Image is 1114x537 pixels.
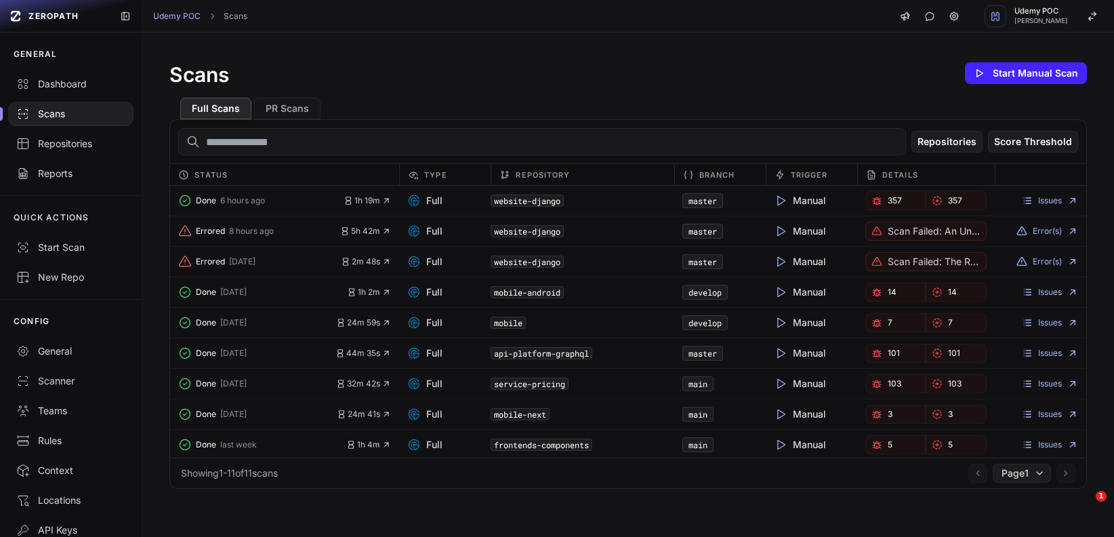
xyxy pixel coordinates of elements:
span: 357 [888,195,902,206]
span: Status [194,167,228,183]
span: Errored [196,226,225,237]
span: Full [407,377,442,391]
a: 101 [926,344,986,363]
code: website-django [491,195,564,207]
button: Full Scans [180,98,251,119]
button: 24m 59s [336,317,391,328]
div: Locations [16,494,125,507]
span: last week [220,439,257,450]
div: Rules [16,434,125,447]
div: New Repo [16,271,125,284]
a: Issues [1022,317,1078,328]
button: Done [DATE] [178,344,335,363]
span: [DATE] [220,317,247,328]
span: 101 [948,348,960,359]
a: 7 [926,313,986,332]
a: Issues [1022,378,1078,389]
button: 1h 19m [344,195,391,206]
span: Done [196,287,216,298]
a: 14 [926,283,986,302]
a: 5 [865,435,926,454]
span: 357 [948,195,962,206]
a: Udemy POC [153,11,201,22]
div: Teams [16,404,125,418]
span: Done [196,378,216,389]
span: 1h 2m [347,287,391,298]
span: [DATE] [220,348,247,359]
span: Manual [774,407,826,421]
a: Issues [1022,348,1078,359]
span: Page 1 [1002,466,1029,480]
span: 7 [888,317,892,328]
span: 6 hours ago [220,195,265,206]
span: ZEROPATH [28,11,79,22]
p: Scan failed: An unknown error occurred. We're investigating it. [888,224,981,238]
button: 32m 42s [336,378,391,389]
div: Showing 1 - 11 of 11 scans [181,466,278,480]
span: Full [407,255,442,268]
button: 5 [926,435,986,454]
a: main [688,378,707,389]
span: Manual [774,316,826,330]
span: 5 [948,439,953,450]
code: service-pricing [491,378,569,390]
a: Issues [1022,439,1078,450]
button: 1h 4m [346,439,391,450]
code: mobile-next [491,408,550,420]
a: master [688,195,717,206]
a: 14 [865,283,926,302]
span: Full [407,194,442,207]
span: Repository [516,167,570,183]
span: [DATE] [220,287,247,298]
span: 14 [888,287,896,298]
span: Full [407,346,442,360]
button: 5h 42m [340,226,391,237]
span: Type [424,167,447,183]
a: Issues [1022,195,1078,206]
a: Scans [224,11,247,22]
a: ZEROPATH [5,5,109,27]
button: Start Manual Scan [965,62,1087,84]
code: mobile [491,317,526,329]
span: 5 [888,439,892,450]
span: Done [196,409,216,420]
button: 24m 41s [337,409,391,420]
button: 103 [926,374,986,393]
button: Done 6 hours ago [178,191,344,210]
button: Repositories [911,131,983,153]
span: Full [407,285,442,299]
button: 103 [865,374,926,393]
span: [DATE] [229,256,255,267]
div: API Keys [16,523,125,537]
button: Done [DATE] [178,313,336,332]
button: Errored 8 hours ago [178,222,340,241]
button: 357 [926,191,986,210]
span: Manual [774,194,826,207]
button: 3 [865,405,926,424]
span: Manual [774,224,826,238]
a: 101 [865,344,926,363]
a: master [688,348,717,359]
button: Error(s) [1016,226,1078,237]
span: Details [882,167,918,183]
p: QUICK ACTIONS [14,212,89,223]
button: PR Scans [254,98,321,119]
a: Issues [1022,409,1078,420]
button: 44m 35s [335,348,391,359]
span: 3 [948,409,953,420]
span: Done [196,439,216,450]
button: Scan failed: The repository is too large for your paid plan. Contact support. [865,252,987,271]
p: Scan failed: The repository is too large for your paid plan. Contact support. [888,255,981,268]
span: Done [196,348,216,359]
button: 2m 48s [341,256,391,267]
code: mobile-android [491,286,564,298]
span: [PERSON_NAME] [1014,18,1068,24]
